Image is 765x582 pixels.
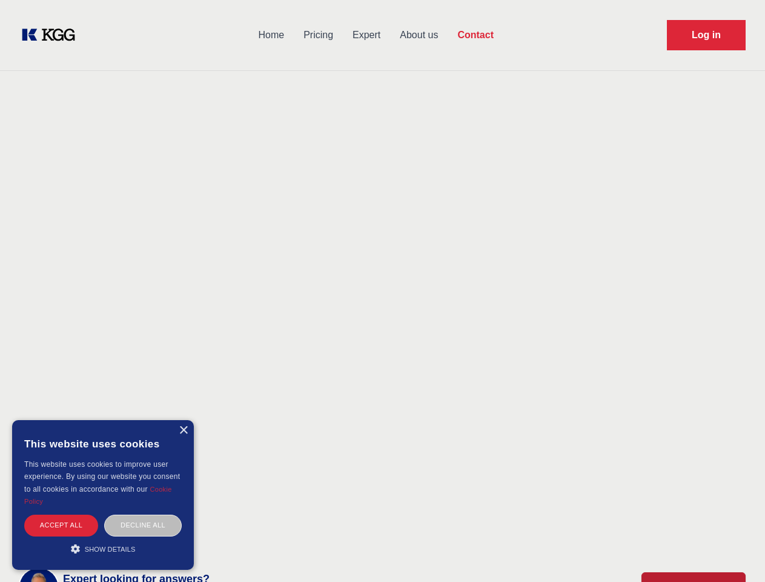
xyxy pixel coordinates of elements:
[667,20,746,50] a: Request Demo
[248,19,294,51] a: Home
[24,486,172,505] a: Cookie Policy
[294,19,343,51] a: Pricing
[704,524,765,582] iframe: Chat Widget
[104,515,182,536] div: Decline all
[343,19,390,51] a: Expert
[390,19,448,51] a: About us
[179,426,188,435] div: Close
[85,546,136,553] span: Show details
[24,515,98,536] div: Accept all
[24,460,180,493] span: This website uses cookies to improve user experience. By using our website you consent to all coo...
[19,25,85,45] a: KOL Knowledge Platform: Talk to Key External Experts (KEE)
[448,19,503,51] a: Contact
[24,543,182,555] div: Show details
[24,429,182,458] div: This website uses cookies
